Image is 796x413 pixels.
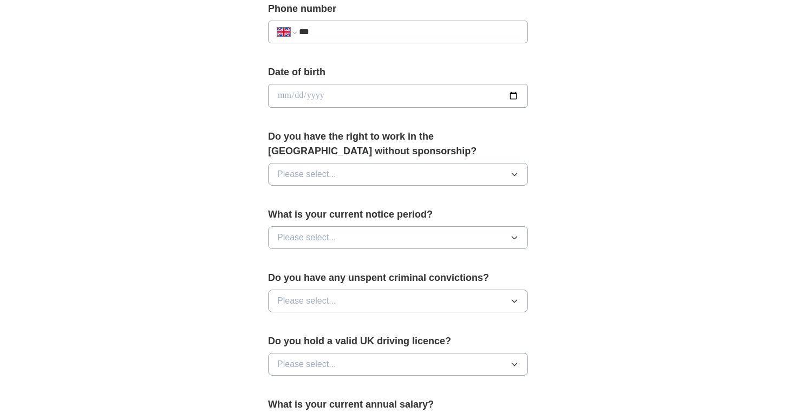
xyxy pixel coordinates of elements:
span: Please select... [277,294,336,307]
button: Please select... [268,163,528,186]
button: Please select... [268,290,528,312]
span: Please select... [277,168,336,181]
label: Date of birth [268,65,528,80]
label: Do you hold a valid UK driving licence? [268,334,528,349]
label: Phone number [268,2,528,16]
span: Please select... [277,231,336,244]
label: Do you have any unspent criminal convictions? [268,271,528,285]
button: Please select... [268,353,528,376]
label: What is your current notice period? [268,207,528,222]
label: Do you have the right to work in the [GEOGRAPHIC_DATA] without sponsorship? [268,129,528,159]
label: What is your current annual salary? [268,397,528,412]
button: Please select... [268,226,528,249]
span: Please select... [277,358,336,371]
